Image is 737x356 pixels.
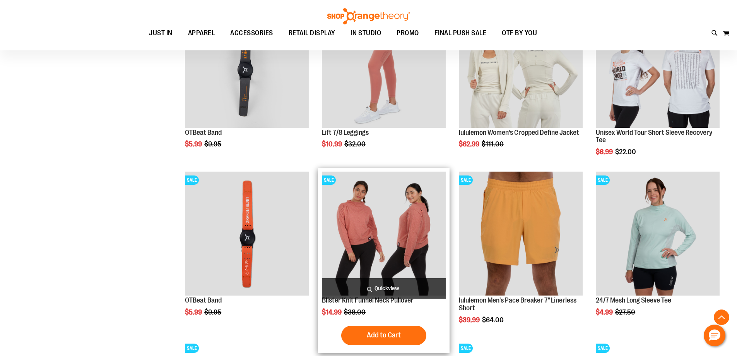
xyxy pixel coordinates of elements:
[704,325,725,346] button: Hello, have a question? Let’s chat.
[596,172,720,297] a: 24/7 Mesh Long Sleeve TeeSALE
[204,308,222,316] span: $9.95
[344,140,367,148] span: $32.00
[459,4,583,128] img: Product image for lululemon Define Jacket Cropped
[459,129,579,136] a: lululemon Women's Cropped Define Jacket
[185,308,203,316] span: $5.99
[596,129,712,144] a: Unisex World Tour Short Sleeve Recovery Tee
[185,172,309,297] a: OTBeat BandSALE
[596,4,720,128] img: Product image for Unisex World Tour Short Sleeve Recovery Tee
[185,4,309,129] a: OTBeat BandSALE
[434,24,487,42] span: FINAL PUSH SALE
[322,278,446,299] a: Quickview
[322,4,446,129] a: Product image for Lift 7/8 LeggingsSALE
[341,326,426,345] button: Add to Cart
[459,4,583,129] a: Product image for lululemon Define Jacket CroppedSALE
[714,310,729,325] button: Back To Top
[455,168,587,343] div: product
[367,331,401,339] span: Add to Cart
[592,168,723,336] div: product
[459,140,481,148] span: $62.99
[502,24,537,42] span: OTF BY YOU
[185,172,309,296] img: OTBeat Band
[615,308,636,316] span: $27.50
[596,175,610,185] span: SALE
[459,172,583,296] img: Product image for lululemon Pace Breaker Short 7in Linerless
[596,4,720,129] a: Product image for Unisex World Tour Short Sleeve Recovery TeeSALE
[459,316,481,324] span: $39.99
[185,140,203,148] span: $5.99
[389,24,427,42] a: PROMO
[596,308,614,316] span: $4.99
[185,129,222,136] a: OTBeat Band
[322,175,336,185] span: SALE
[596,296,671,304] a: 24/7 Mesh Long Sleeve Tee
[459,172,583,297] a: Product image for lululemon Pace Breaker Short 7in LinerlessSALE
[281,24,343,42] a: RETAIL DISPLAY
[322,129,369,136] a: Lift 7/8 Leggings
[459,296,576,312] a: lululemon Men's Pace Breaker 7" Linerless Short
[482,140,505,148] span: $111.00
[180,24,223,42] a: APPAREL
[322,140,343,148] span: $10.99
[149,24,173,42] span: JUST IN
[322,308,343,316] span: $14.99
[397,24,419,42] span: PROMO
[322,172,446,296] img: Product image for Blister Knit Funnelneck Pullover
[322,4,446,128] img: Product image for Lift 7/8 Leggings
[615,148,637,156] span: $22.00
[141,24,180,42] a: JUST IN
[322,172,446,297] a: Product image for Blister Knit Funnelneck PulloverSALE
[185,175,199,185] span: SALE
[459,175,473,185] span: SALE
[318,168,450,353] div: product
[343,24,389,42] a: IN STUDIO
[204,140,222,148] span: $9.95
[181,168,313,336] div: product
[230,24,273,42] span: ACCESSORIES
[185,344,199,353] span: SALE
[222,24,281,42] a: ACCESSORIES
[427,24,494,42] a: FINAL PUSH SALE
[289,24,335,42] span: RETAIL DISPLAY
[351,24,381,42] span: IN STUDIO
[188,24,215,42] span: APPAREL
[326,8,411,24] img: Shop Orangetheory
[459,344,473,353] span: SALE
[494,24,545,42] a: OTF BY YOU
[185,4,309,128] img: OTBeat Band
[596,172,720,296] img: 24/7 Mesh Long Sleeve Tee
[482,316,505,324] span: $64.00
[344,308,367,316] span: $38.00
[596,344,610,353] span: SALE
[185,296,222,304] a: OTBeat Band
[596,148,614,156] span: $6.99
[322,296,414,304] a: Blister Knit Funnel Neck Pullover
